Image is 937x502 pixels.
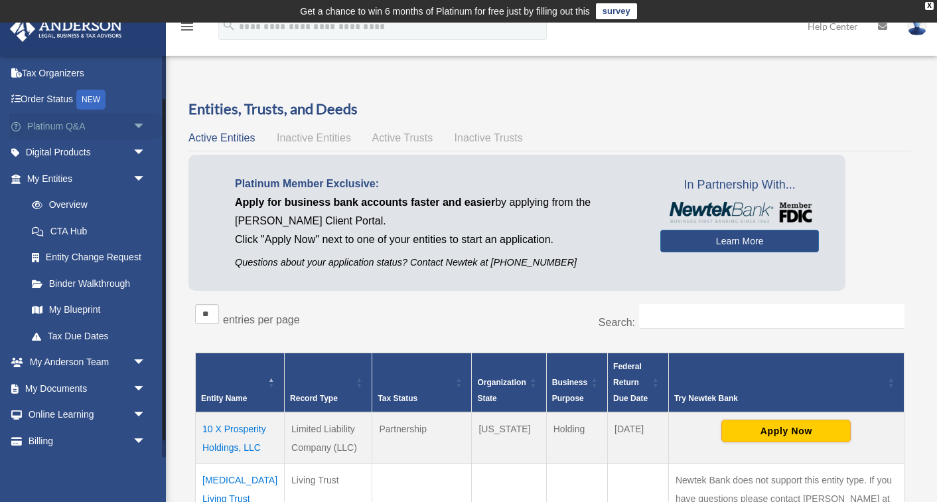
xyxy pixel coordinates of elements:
[596,3,637,19] a: survey
[477,378,526,403] span: Organization State
[925,2,934,10] div: close
[9,113,166,139] a: Platinum Q&Aarrow_drop_down
[290,394,338,403] span: Record Type
[613,362,648,403] span: Federal Return Due Date
[133,113,159,140] span: arrow_drop_down
[472,353,546,413] th: Organization State: Activate to sort
[133,165,159,193] span: arrow_drop_down
[9,349,166,376] a: My Anderson Teamarrow_drop_down
[19,192,153,218] a: Overview
[599,317,635,328] label: Search:
[201,394,247,403] span: Entity Name
[546,412,607,464] td: Holding
[9,139,166,166] a: Digital Productsarrow_drop_down
[721,420,851,442] button: Apply Now
[378,394,417,403] span: Tax Status
[133,139,159,167] span: arrow_drop_down
[660,175,819,196] span: In Partnership With...
[133,375,159,402] span: arrow_drop_down
[235,175,640,193] p: Platinum Member Exclusive:
[133,402,159,429] span: arrow_drop_down
[6,16,126,42] img: Anderson Advisors Platinum Portal
[19,244,159,271] a: Entity Change Request
[9,86,166,114] a: Order StatusNEW
[907,17,927,36] img: User Pic
[19,297,159,323] a: My Blueprint
[285,353,372,413] th: Record Type: Activate to sort
[9,402,166,428] a: Online Learningarrow_drop_down
[188,132,255,143] span: Active Entities
[133,349,159,376] span: arrow_drop_down
[300,3,590,19] div: Get a chance to win 6 months of Platinum for free just by filling out this
[188,99,911,120] h3: Entities, Trusts, and Deeds
[223,314,300,325] label: entries per page
[196,353,285,413] th: Entity Name: Activate to invert sorting
[660,230,819,252] a: Learn More
[9,375,166,402] a: My Documentsarrow_drop_down
[674,390,884,406] div: Try Newtek Bank
[179,19,195,35] i: menu
[235,197,495,208] span: Apply for business bank accounts faster and easier
[222,18,236,33] i: search
[19,218,159,244] a: CTA Hub
[372,412,472,464] td: Partnership
[9,454,166,481] a: Events Calendar
[552,378,587,403] span: Business Purpose
[285,412,372,464] td: Limited Liability Company (LLC)
[277,132,351,143] span: Inactive Entities
[372,132,433,143] span: Active Trusts
[196,412,285,464] td: 10 X Prosperity Holdings, LLC
[472,412,546,464] td: [US_STATE]
[455,132,523,143] span: Inactive Trusts
[9,165,159,192] a: My Entitiesarrow_drop_down
[133,428,159,455] span: arrow_drop_down
[235,254,640,271] p: Questions about your application status? Contact Newtek at [PHONE_NUMBER]
[179,23,195,35] a: menu
[668,353,904,413] th: Try Newtek Bank : Activate to sort
[608,353,669,413] th: Federal Return Due Date: Activate to sort
[9,428,166,454] a: Billingarrow_drop_down
[372,353,472,413] th: Tax Status: Activate to sort
[667,202,812,223] img: NewtekBankLogoSM.png
[19,323,159,349] a: Tax Due Dates
[9,60,166,86] a: Tax Organizers
[608,412,669,464] td: [DATE]
[235,193,640,230] p: by applying from the [PERSON_NAME] Client Portal.
[546,353,607,413] th: Business Purpose: Activate to sort
[76,90,106,110] div: NEW
[235,230,640,249] p: Click "Apply Now" next to one of your entities to start an application.
[19,270,159,297] a: Binder Walkthrough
